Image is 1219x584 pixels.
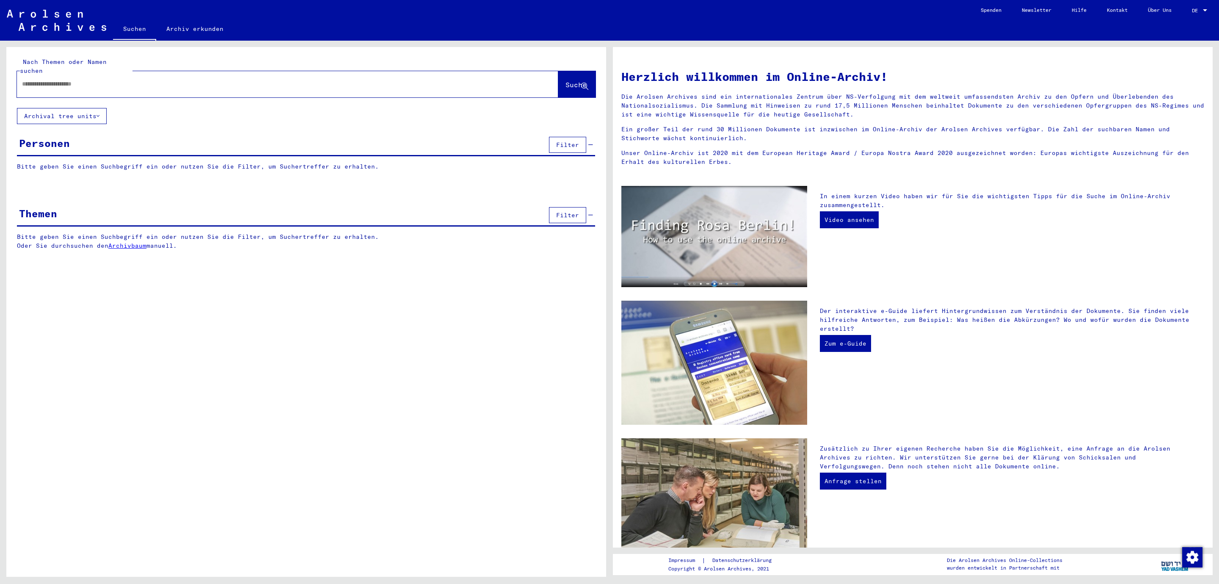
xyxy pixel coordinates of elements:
p: Copyright © Arolsen Archives, 2021 [668,565,782,573]
p: Bitte geben Sie einen Suchbegriff ein oder nutzen Sie die Filter, um Suchertreffer zu erhalten. O... [17,232,596,250]
p: In einem kurzen Video haben wir für Sie die wichtigsten Tipps für die Suche im Online-Archiv zusa... [820,192,1204,210]
a: Datenschutzerklärung [706,556,782,565]
img: Zustimmung ändern [1182,547,1202,567]
button: Filter [549,137,586,153]
span: DE [1192,8,1201,14]
img: Arolsen_neg.svg [7,10,106,31]
a: Impressum [668,556,702,565]
span: Suche [565,80,587,89]
a: Zum e-Guide [820,335,871,352]
span: Filter [556,141,579,149]
img: yv_logo.png [1159,554,1191,575]
img: eguide.jpg [621,301,807,425]
p: Die Arolsen Archives Online-Collections [947,556,1062,564]
p: Der interaktive e-Guide liefert Hintergrundwissen zum Verständnis der Dokumente. Sie finden viele... [820,307,1204,333]
a: Video ansehen [820,211,879,228]
a: Archiv erkunden [156,19,234,39]
p: Die Arolsen Archives sind ein internationales Zentrum über NS-Verfolgung mit dem weltweit umfasse... [621,92,1204,119]
button: Filter [549,207,586,223]
mat-label: Nach Themen oder Namen suchen [20,58,107,75]
p: Ein großer Teil der rund 30 Millionen Dokumente ist inzwischen im Online-Archiv der Arolsen Archi... [621,125,1204,143]
div: Zustimmung ändern [1182,547,1202,567]
button: Suche [558,71,596,97]
p: wurden entwickelt in Partnerschaft mit [947,564,1062,572]
img: video.jpg [621,186,807,287]
a: Archivbaum [108,242,146,249]
span: Filter [556,211,579,219]
p: Zusätzlich zu Ihrer eigenen Recherche haben Sie die Möglichkeit, eine Anfrage an die Arolsen Arch... [820,444,1204,471]
button: Archival tree units [17,108,107,124]
div: Personen [19,136,70,151]
div: | [668,556,782,565]
a: Suchen [113,19,156,41]
p: Bitte geben Sie einen Suchbegriff ein oder nutzen Sie die Filter, um Suchertreffer zu erhalten. [17,162,595,171]
p: Unser Online-Archiv ist 2020 mit dem European Heritage Award / Europa Nostra Award 2020 ausgezeic... [621,149,1204,166]
a: Anfrage stellen [820,473,886,490]
img: inquiries.jpg [621,438,807,562]
h1: Herzlich willkommen im Online-Archiv! [621,68,1204,86]
div: Themen [19,206,57,221]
